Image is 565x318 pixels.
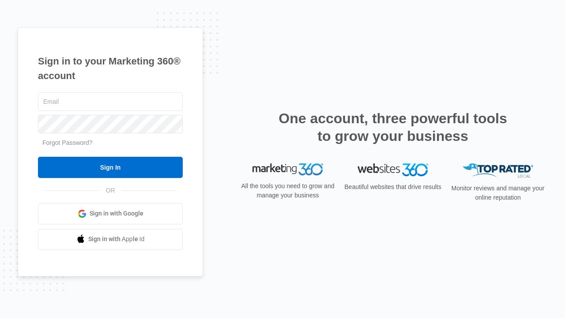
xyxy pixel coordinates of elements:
[90,209,143,218] span: Sign in with Google
[38,157,183,178] input: Sign In
[343,182,442,192] p: Beautiful websites that drive results
[38,203,183,224] a: Sign in with Google
[448,184,547,202] p: Monitor reviews and manage your online reputation
[463,163,533,178] img: Top Rated Local
[88,235,145,244] span: Sign in with Apple Id
[38,54,183,83] h1: Sign in to your Marketing 360® account
[38,92,183,111] input: Email
[276,110,510,145] h2: One account, three powerful tools to grow your business
[100,186,121,195] span: OR
[38,229,183,250] a: Sign in with Apple Id
[42,139,93,146] a: Forgot Password?
[358,163,428,176] img: Websites 360
[238,182,337,200] p: All the tools you need to grow and manage your business
[252,163,323,176] img: Marketing 360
